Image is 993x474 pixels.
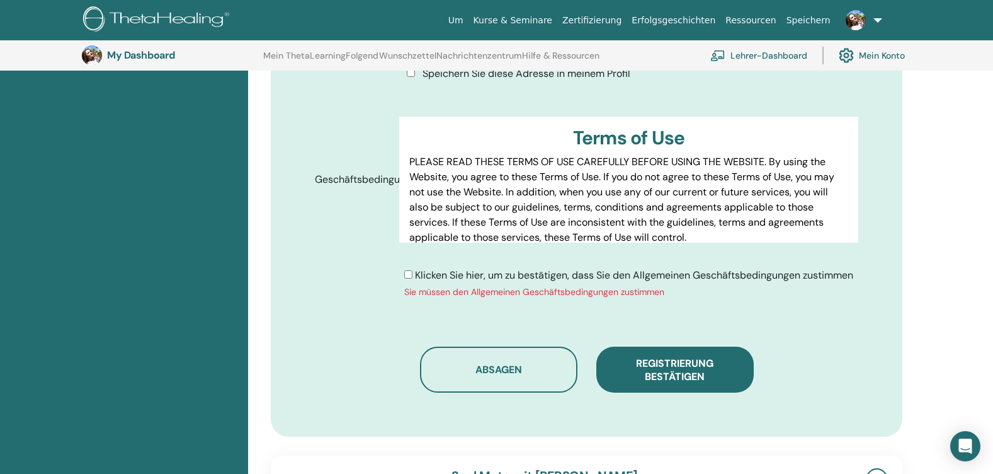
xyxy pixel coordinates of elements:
img: cog.svg [839,45,854,66]
a: Hilfe & Ressourcen [522,50,599,71]
a: Nachrichtenzentrum [436,50,522,71]
span: Registrierung bestätigen [636,357,713,383]
h3: My Dashboard [107,49,233,61]
a: Lehrer-Dashboard [710,42,807,69]
h3: Terms of Use [409,127,848,149]
a: Zertifizierung [557,9,627,32]
button: Absagen [420,347,577,393]
img: default.jpg [846,10,866,30]
img: chalkboard-teacher.svg [710,50,725,61]
p: PLEASE READ THESE TERMS OF USE CAREFULLY BEFORE USING THE WEBSITE. By using the Website, you agre... [409,154,848,245]
label: Geschäftsbedingungen [305,168,399,192]
a: Mein Konto [839,42,905,69]
a: Ressourcen [720,9,781,32]
a: Folgend [346,50,378,71]
a: Mein ThetaLearning [263,50,346,71]
a: Erfolgsgeschichten [627,9,720,32]
a: Wunschzettel [379,50,436,71]
a: Speichern [781,9,836,32]
a: Um [443,9,468,32]
span: Klicken Sie hier, um zu bestätigen, dass Sie den Allgemeinen Geschäftsbedingungen zustimmen [415,269,853,282]
img: logo.png [83,6,234,35]
span: Speichern Sie diese Adresse in meinem Profil [423,67,630,80]
a: Kurse & Seminare [468,9,557,32]
div: Sie müssen den Allgemeinen Geschäftsbedingungen zustimmen [404,286,853,299]
img: default.jpg [82,45,102,66]
div: Open Intercom Messenger [950,431,980,461]
button: Registrierung bestätigen [596,347,754,393]
span: Absagen [475,363,522,376]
